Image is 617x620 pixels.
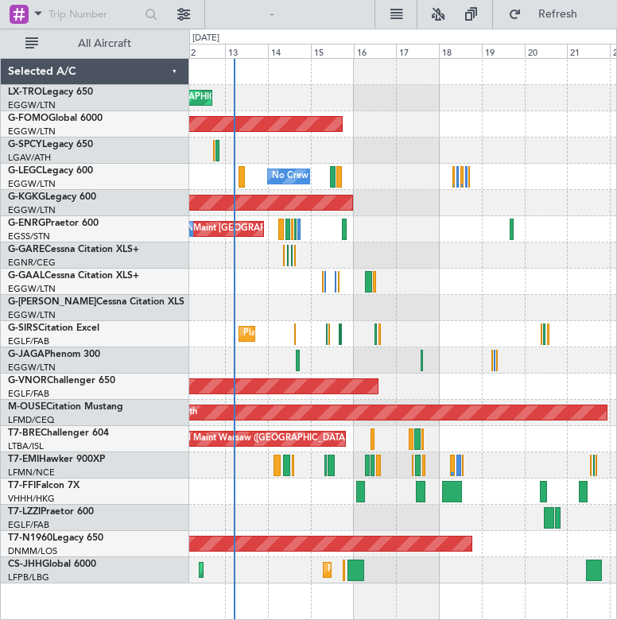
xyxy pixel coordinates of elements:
a: G-JAGAPhenom 300 [8,350,100,359]
a: G-ENRGPraetor 600 [8,219,99,228]
a: EGSS/STN [8,231,50,242]
span: M-OUSE [8,402,46,412]
a: EGGW/LTN [8,99,56,111]
a: G-SIRSCitation Excel [8,324,99,333]
a: EGLF/FAB [8,335,49,347]
span: G-KGKG [8,192,45,202]
div: 19 [482,44,525,58]
a: T7-FFIFalcon 7X [8,481,80,490]
a: T7-BREChallenger 604 [8,428,109,438]
a: VHHH/HKG [8,493,55,505]
button: Refresh [501,2,596,27]
span: LX-TRO [8,87,42,97]
span: T7-LZZI [8,507,41,517]
span: G-GAAL [8,271,45,281]
span: G-ENRG [8,219,45,228]
a: EGGW/LTN [8,126,56,138]
span: T7-BRE [8,428,41,438]
span: G-GARE [8,245,45,254]
a: G-FOMOGlobal 6000 [8,114,103,123]
a: DNMM/LOS [8,545,57,557]
a: EGNR/CEG [8,257,56,269]
a: G-KGKGLegacy 600 [8,192,96,202]
div: 18 [439,44,482,58]
span: G-VNOR [8,376,47,386]
div: 21 [567,44,610,58]
a: EGGW/LTN [8,178,56,190]
div: 15 [311,44,354,58]
span: CS-JHH [8,560,42,569]
span: G-[PERSON_NAME] [8,297,96,307]
a: G-SPCYLegacy 650 [8,140,93,149]
a: G-[PERSON_NAME]Cessna Citation XLS [8,297,184,307]
div: 12 [183,44,226,58]
a: LX-TROLegacy 650 [8,87,93,97]
a: G-GARECessna Citation XLS+ [8,245,139,254]
div: 20 [525,44,568,58]
a: EGLF/FAB [8,388,49,400]
div: No Crew [272,165,308,188]
a: EGLF/FAB [8,519,49,531]
a: T7-LZZIPraetor 600 [8,507,94,517]
span: G-SPCY [8,140,42,149]
a: CS-JHHGlobal 6000 [8,560,96,569]
div: 13 [225,44,268,58]
a: LFMN/NCE [8,467,55,479]
div: Planned Maint [GEOGRAPHIC_DATA] ([GEOGRAPHIC_DATA]) [328,558,578,582]
a: G-GAALCessna Citation XLS+ [8,271,139,281]
div: 14 [268,44,311,58]
a: T7-N1960Legacy 650 [8,533,103,543]
a: EGGW/LTN [8,283,56,295]
span: G-FOMO [8,114,49,123]
span: T7-FFI [8,481,36,490]
span: G-LEGC [8,166,42,176]
a: EGGW/LTN [8,362,56,374]
div: 17 [396,44,439,58]
span: T7-N1960 [8,533,52,543]
span: Refresh [525,9,592,20]
input: Trip Number [49,2,140,26]
span: G-JAGA [8,350,45,359]
div: 16 [354,44,397,58]
span: All Aircraft [41,38,168,49]
a: LTBA/ISL [8,440,44,452]
a: EGGW/LTN [8,204,56,216]
div: [DATE] [192,32,219,45]
div: Planned Maint [GEOGRAPHIC_DATA] ([GEOGRAPHIC_DATA]) [243,322,494,346]
a: EGGW/LTN [8,309,56,321]
a: G-VNORChallenger 650 [8,376,115,386]
span: T7-EMI [8,455,39,464]
a: T7-EMIHawker 900XP [8,455,105,464]
span: G-SIRS [8,324,38,333]
button: All Aircraft [17,31,173,56]
div: Planned Maint Warsaw ([GEOGRAPHIC_DATA]) [158,427,350,451]
a: LFPB/LBG [8,572,49,583]
a: LFMD/CEQ [8,414,54,426]
a: LGAV/ATH [8,152,51,164]
a: M-OUSECitation Mustang [8,402,123,412]
a: G-LEGCLegacy 600 [8,166,93,176]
